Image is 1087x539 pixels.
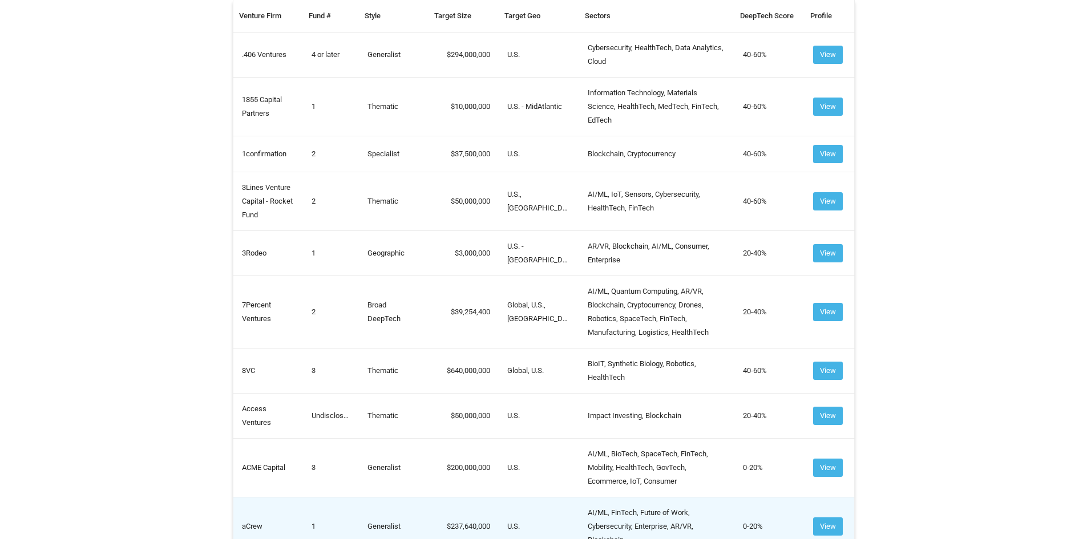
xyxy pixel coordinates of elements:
td: Geographic [359,230,429,275]
td: U.S., [GEOGRAPHIC_DATA] [499,172,580,230]
td: 1 [303,77,359,136]
td: U.S. [499,136,580,172]
button: View [813,98,843,116]
td: Thematic [359,393,429,438]
a: View [813,307,843,315]
td: 2 [303,275,359,348]
td: Specialist [359,136,429,172]
td: 3Lines Venture Capital - Rocket Fund [233,172,303,230]
td: 50,000,000 [429,172,499,230]
td: Blockchain, Cryptocurrency [579,136,734,172]
td: 10,000,000 [429,77,499,136]
td: BioIT, Synthetic Biology, Robotics, HealthTech [579,348,734,393]
td: Thematic [359,77,429,136]
td: 1 [303,230,359,275]
a: View [813,248,843,257]
td: 294,000,000 [429,32,499,77]
td: 4 or later [303,32,359,77]
td: 40-60% [734,348,805,393]
td: 3 [303,348,359,393]
button: View [813,145,843,163]
td: 1855 Capital Partners [233,77,303,136]
td: 3Rodeo [233,230,303,275]
td: 7Percent Ventures [233,275,303,348]
td: AI/ML, BioTech, SpaceTech, FinTech, Mobility, HealthTech, GovTech, Ecommerce, IoT, Consumer [579,438,734,497]
a: View [813,196,843,205]
td: Broad DeepTech [359,275,429,348]
td: Thematic [359,172,429,230]
td: 39,254,400 [429,275,499,348]
td: 3,000,000 [429,230,499,275]
button: View [813,362,843,380]
td: U.S. - MidAtlantic [499,77,580,136]
td: 40-60% [734,32,805,77]
td: Cybersecurity, HealthTech, Data Analytics, Cloud [579,32,734,77]
td: 2 [303,136,359,172]
td: 1confirmation [233,136,303,172]
td: ACME Capital [233,438,303,497]
td: 2 [303,172,359,230]
td: 8VC [233,348,303,393]
button: View [813,517,843,536]
button: View [813,303,843,321]
a: View [813,50,843,58]
td: AI/ML, IoT, Sensors, Cybersecurity, HealthTech, FinTech [579,172,734,230]
a: View [813,102,843,110]
button: View [813,192,843,210]
td: 20-40% [734,230,805,275]
td: 40-60% [734,136,805,172]
td: U.S. - [GEOGRAPHIC_DATA] [499,230,580,275]
button: View [813,244,843,262]
a: View [813,411,843,419]
td: 20-40% [734,393,805,438]
td: Generalist [359,32,429,77]
a: View [813,463,843,471]
td: Access Ventures [233,393,303,438]
a: View [813,149,843,157]
td: Generalist [359,438,429,497]
td: 3 [303,438,359,497]
td: U.S. [499,438,580,497]
button: View [813,407,843,425]
td: U.S. [499,32,580,77]
a: View [813,366,843,374]
td: Thematic [359,348,429,393]
button: View [813,459,843,477]
td: U.S. [499,393,580,438]
td: 40-60% [734,77,805,136]
a: View [813,521,843,530]
td: Information Technology, Materials Science, HealthTech, MedTech, FinTech, EdTech [579,77,734,136]
td: AI/ML, Quantum Computing, AR/VR, Blockchain, Cryptocurrency, Drones, Robotics, SpaceTech, FinTech... [579,275,734,348]
td: 40-60% [734,172,805,230]
td: 0-20% [734,438,805,497]
td: 37,500,000 [429,136,499,172]
td: Global, U.S. [499,348,580,393]
td: AR/VR, Blockchain, AI/ML, Consumer, Enterprise [579,230,734,275]
td: Impact Investing, Blockchain [579,393,734,438]
td: 50,000,000 [429,393,499,438]
td: 200,000,000 [429,438,499,497]
td: 640,000,000 [429,348,499,393]
td: Global, U.S., [GEOGRAPHIC_DATA] [499,275,580,348]
td: Undisclosed [303,393,359,438]
td: .406 Ventures [233,32,303,77]
td: 20-40% [734,275,805,348]
button: View [813,46,843,64]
